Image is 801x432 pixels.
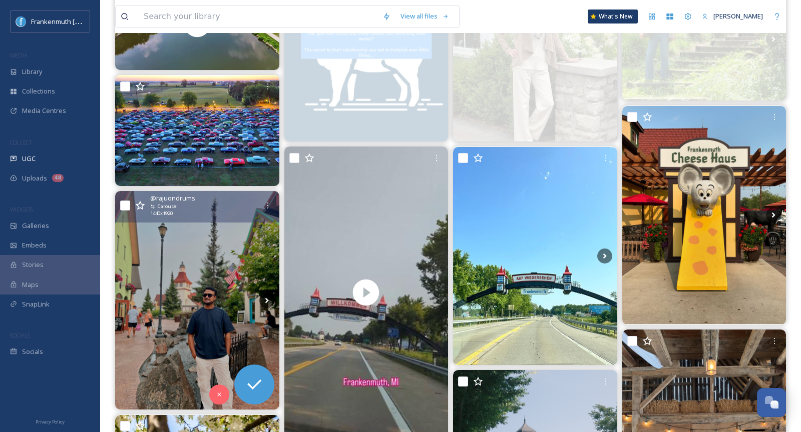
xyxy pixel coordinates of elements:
span: @ rajuondrums [150,193,195,203]
img: Frankenmuth is such a charming town. Your visit isn’t complete without visiting Bronner’s Christm... [622,106,786,324]
img: ONLY A FEW HOURS LEFT! Preregistration closes for mailing out the registration packet ends at 11:... [115,75,279,185]
span: UGC [22,154,36,163]
input: Search your library [139,5,377,27]
span: Embeds [22,240,47,250]
span: Stories [22,260,44,269]
span: Library [22,67,42,76]
span: Media Centres [22,106,66,115]
span: Galleries [22,221,49,230]
span: Carousel [158,203,178,210]
button: Open Chat [757,388,786,417]
span: MEDIA [10,51,28,59]
span: Socials [22,347,43,356]
span: SnapLink [22,299,50,309]
span: Uploads [22,173,47,183]
img: #frankenmuth #michigan [115,191,279,409]
span: COLLECT [10,138,32,146]
img: Social%20Media%20PFP%202025.jpg [16,16,26,26]
div: 48 [52,174,64,182]
a: What's New [588,9,638,23]
a: View all files [395,6,454,26]
span: Frankenmuth [US_STATE] [31,16,107,26]
img: One city, 3 countries 🇩🇪🇺🇸🇨🇦 . . . . #frankenmuth #vacation #summer #landscape #germany #usa #canada [453,147,617,365]
a: Privacy Policy [36,415,65,427]
span: [PERSON_NAME] [713,11,763,20]
span: Maps [22,280,39,289]
a: [PERSON_NAME] [697,6,768,26]
span: 1440 x 1920 [150,210,173,217]
span: Privacy Policy [36,418,65,425]
span: SOCIALS [10,331,30,339]
span: WIDGETS [10,205,33,213]
span: Collections [22,86,55,96]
